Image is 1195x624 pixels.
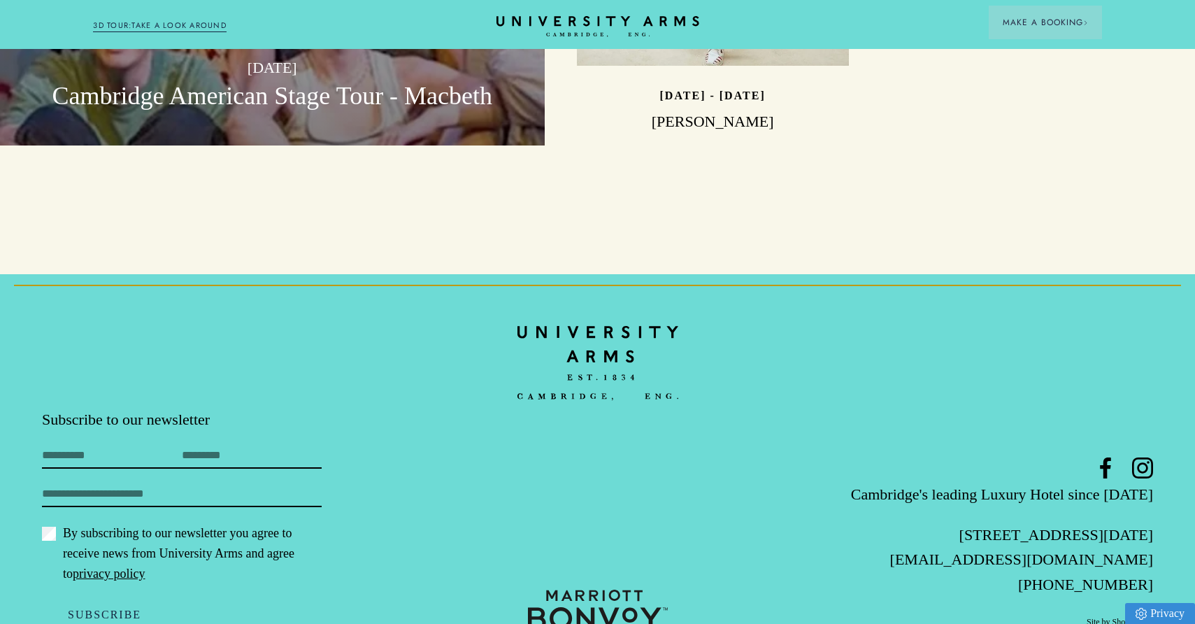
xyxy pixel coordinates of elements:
[93,20,227,32] a: 3D TOUR:TAKE A LOOK AROUND
[1132,458,1153,478] a: Instagram
[660,90,766,101] p: [DATE] - [DATE]
[782,523,1153,547] p: [STREET_ADDRESS][DATE]
[1095,458,1116,478] a: Facebook
[42,523,322,584] label: By subscribing to our newsletter you agree to receive news from University Arms and agree to
[32,55,513,80] p: [DATE]
[32,80,513,113] h3: Cambridge American Stage Tour - Macbeth
[517,316,678,410] img: bc90c398f2f6aa16c3ede0e16ee64a97.svg
[1083,20,1088,25] img: Arrow icon
[1125,603,1195,624] a: Privacy
[782,482,1153,506] p: Cambridge's leading Luxury Hotel since [DATE]
[517,316,678,409] a: Home
[989,6,1102,39] button: Make a BookingArrow icon
[73,567,145,581] a: privacy policy
[496,16,699,38] a: Home
[42,527,56,541] input: By subscribing to our newsletter you agree to receive news from University Arms and agree topriva...
[1018,576,1153,593] a: [PHONE_NUMBER]
[1136,608,1147,620] img: Privacy
[890,551,1153,568] a: [EMAIL_ADDRESS][DOMAIN_NAME]
[1003,16,1088,29] span: Make a Booking
[577,111,849,132] h3: [PERSON_NAME]
[42,409,413,430] p: Subscribe to our newsletter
